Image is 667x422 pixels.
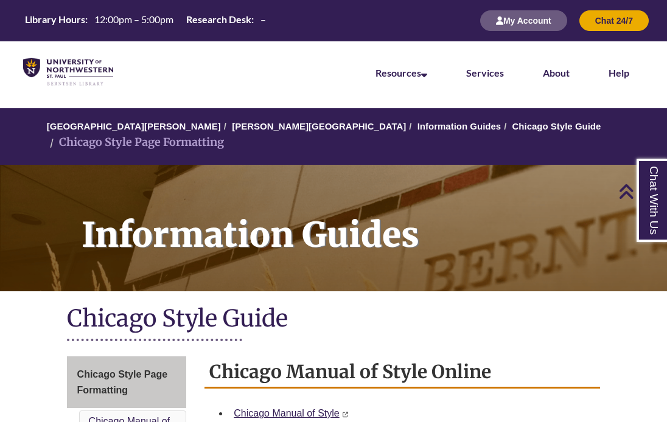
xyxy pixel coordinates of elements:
[47,134,224,151] li: Chicago Style Page Formatting
[67,356,187,408] a: Chicago Style Page Formatting
[232,121,406,131] a: [PERSON_NAME][GEOGRAPHIC_DATA]
[579,10,649,31] button: Chat 24/7
[181,13,256,26] th: Research Desk:
[204,356,600,389] h2: Chicago Manual of Style Online
[47,121,221,131] a: [GEOGRAPHIC_DATA][PERSON_NAME]
[94,13,173,25] span: 12:00pm – 5:00pm
[20,13,89,26] th: Library Hours:
[543,67,570,78] a: About
[609,67,629,78] a: Help
[417,121,501,131] a: Information Guides
[579,15,649,26] a: Chat 24/7
[23,58,113,86] img: UNWSP Library Logo
[234,408,339,418] a: Chicago Manual of Style
[260,13,266,25] span: –
[20,13,271,28] table: Hours Today
[20,13,271,29] a: Hours Today
[466,67,504,78] a: Services
[375,67,427,78] a: Resources
[342,412,349,417] i: This link opens in a new window
[512,121,601,131] a: Chicago Style Guide
[67,303,601,336] h1: Chicago Style Guide
[480,10,567,31] button: My Account
[68,165,667,275] h1: Information Guides
[480,15,567,26] a: My Account
[77,369,168,395] span: Chicago Style Page Formatting
[618,183,664,199] a: Back to Top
